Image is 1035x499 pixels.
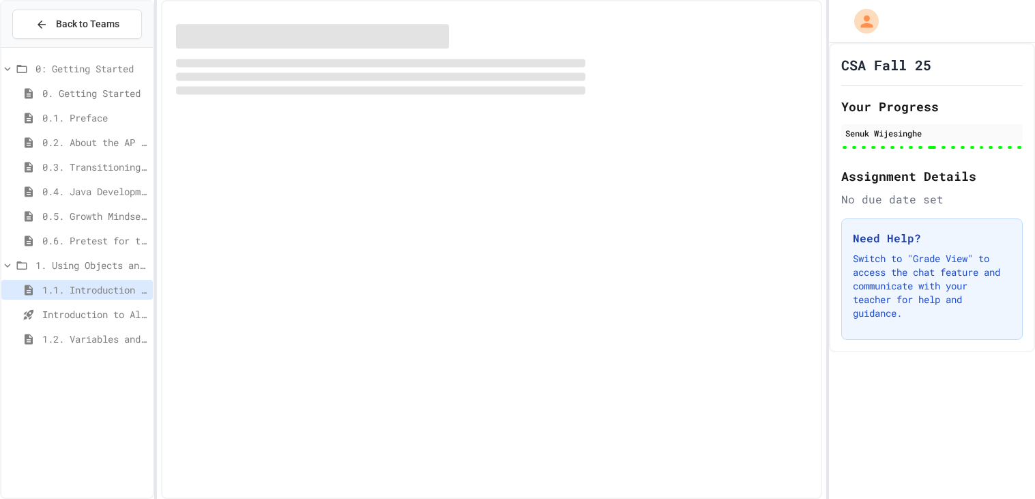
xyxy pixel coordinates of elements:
span: Introduction to Algorithms, Programming, and Compilers [42,307,147,322]
h3: Need Help? [853,230,1011,246]
span: Back to Teams [56,17,119,31]
span: 0.1. Preface [42,111,147,125]
span: 0: Getting Started [35,61,147,76]
h1: CSA Fall 25 [841,55,931,74]
span: 1.1. Introduction to Algorithms, Programming, and Compilers [42,283,147,297]
span: 1. Using Objects and Methods [35,258,147,272]
div: No due date set [841,191,1023,208]
h2: Assignment Details [841,167,1023,186]
span: 0.3. Transitioning from AP CSP to AP CSA [42,160,147,174]
div: My Account [840,5,882,37]
span: 0.2. About the AP CSA Exam [42,135,147,149]
div: Senuk Wijesinghe [845,127,1019,139]
span: 0.5. Growth Mindset and Pair Programming [42,209,147,223]
h2: Your Progress [841,97,1023,116]
span: 1.2. Variables and Data Types [42,332,147,346]
button: Back to Teams [12,10,142,39]
span: 0.6. Pretest for the AP CSA Exam [42,233,147,248]
span: 0.4. Java Development Environments [42,184,147,199]
span: 0. Getting Started [42,86,147,100]
p: Switch to "Grade View" to access the chat feature and communicate with your teacher for help and ... [853,252,1011,320]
